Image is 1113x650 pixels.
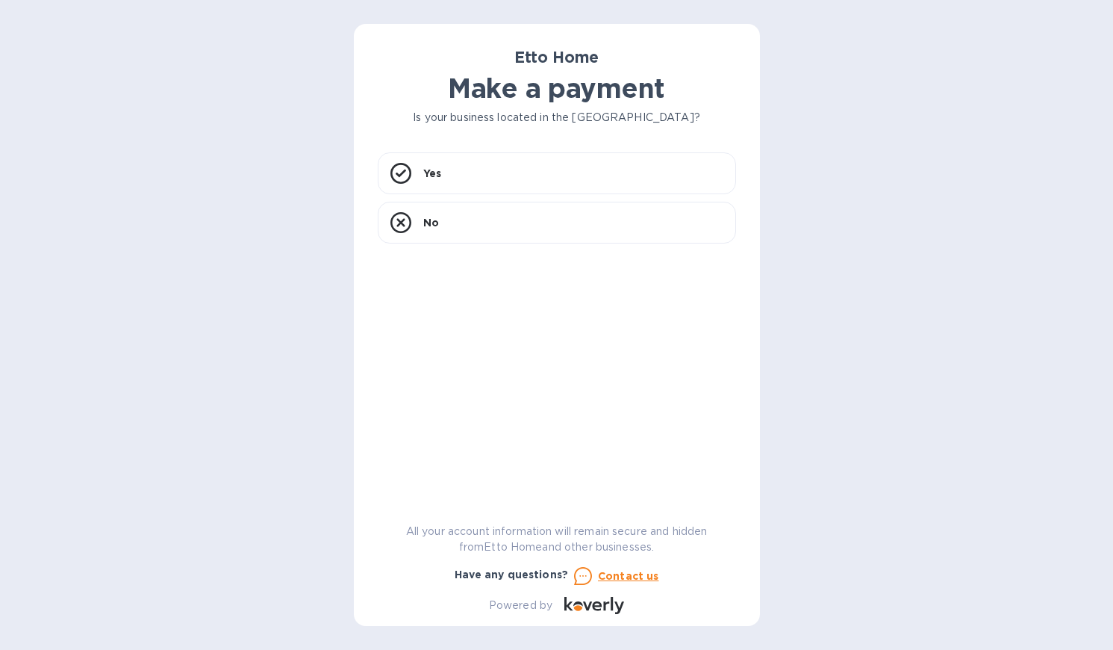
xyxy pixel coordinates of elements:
[455,569,569,581] b: Have any questions?
[378,110,736,126] p: Is your business located in the [GEOGRAPHIC_DATA]?
[423,215,439,230] p: No
[514,48,599,66] b: Etto Home
[489,598,552,613] p: Powered by
[378,524,736,555] p: All your account information will remain secure and hidden from Etto Home and other businesses.
[423,166,441,181] p: Yes
[378,72,736,104] h1: Make a payment
[598,570,659,582] u: Contact us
